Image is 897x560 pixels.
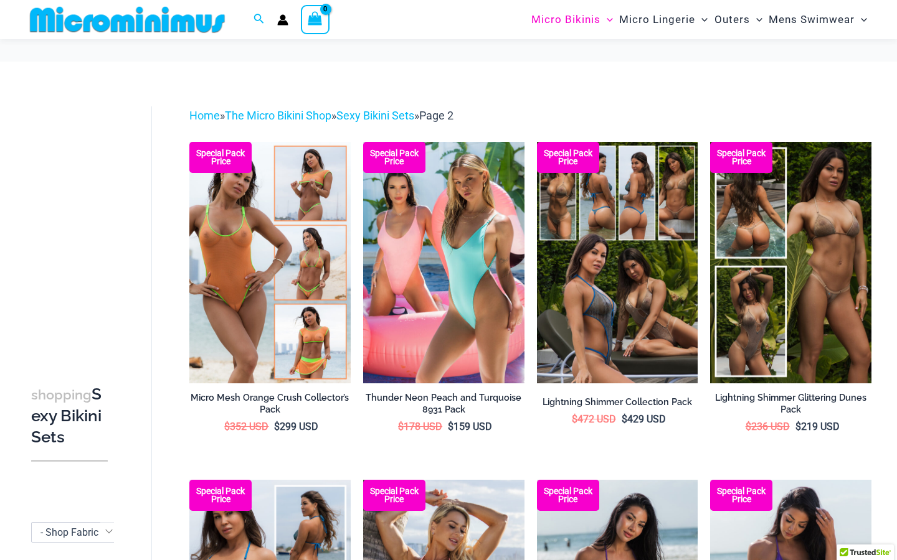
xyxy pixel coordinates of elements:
a: Home [189,109,220,122]
a: Micro Mesh Orange Crush Collector’s Pack [189,392,351,420]
span: Mens Swimwear [769,4,855,35]
h2: Thunder Neon Peach and Turquoise 8931 Pack [363,392,524,415]
span: Page 2 [419,109,453,122]
b: Special Pack Price [363,149,425,166]
bdi: 429 USD [622,413,666,425]
img: Lightning Shimmer Dune [710,142,871,383]
img: MM SHOP LOGO FLAT [25,6,230,34]
span: $ [622,413,627,425]
bdi: 159 USD [448,421,492,432]
span: - Shop Fabric Type [31,522,118,543]
span: $ [274,421,280,432]
span: Outers [714,4,750,35]
h2: Lightning Shimmer Collection Pack [537,396,698,408]
span: Menu Toggle [600,4,613,35]
b: Special Pack Price [363,487,425,503]
a: The Micro Bikini Shop [225,109,331,122]
span: Micro Lingerie [619,4,695,35]
span: $ [746,421,751,432]
span: $ [795,421,801,432]
img: Thunder Pack [363,142,524,383]
a: Lightning Shimmer Collection Lightning Shimmer Ocean Shimmer 317 Tri Top 469 Thong 08Lightning Sh... [537,142,698,383]
a: Lightning Shimmer Dune Lightning Shimmer Glittering Dunes 317 Tri Top 469 Thong 02Lightning Shimm... [710,142,871,383]
span: Menu Toggle [855,4,867,35]
span: $ [224,421,230,432]
nav: Site Navigation [526,2,872,37]
bdi: 299 USD [274,421,318,432]
h3: Sexy Bikini Sets [31,384,108,447]
a: Account icon link [277,14,288,26]
a: Thunder Neon Peach and Turquoise 8931 Pack [363,392,524,420]
span: » » » [189,109,453,122]
a: Lightning Shimmer Glittering Dunes Pack [710,392,871,420]
a: Search icon link [254,12,265,27]
span: Menu Toggle [750,4,762,35]
bdi: 352 USD [224,421,268,432]
span: Micro Bikinis [531,4,600,35]
bdi: 178 USD [398,421,442,432]
span: $ [572,413,577,425]
iframe: TrustedSite Certified [31,96,143,345]
bdi: 472 USD [572,413,616,425]
b: Special Pack Price [710,149,772,166]
span: $ [398,421,404,432]
b: Special Pack Price [710,487,772,503]
a: Micro BikinisMenu ToggleMenu Toggle [528,4,616,35]
span: Menu Toggle [695,4,708,35]
a: Collectors Pack Orange Micro Mesh Orange Crush 801 One Piece 02Micro Mesh Orange Crush 801 One Pi... [189,142,351,383]
img: Collectors Pack Orange [189,142,351,383]
h2: Lightning Shimmer Glittering Dunes Pack [710,392,871,415]
b: Special Pack Price [537,487,599,503]
span: $ [448,421,453,432]
b: Special Pack Price [189,487,252,503]
a: Sexy Bikini Sets [336,109,414,122]
a: Mens SwimwearMenu ToggleMenu Toggle [766,4,870,35]
bdi: 219 USD [795,421,840,432]
bdi: 236 USD [746,421,790,432]
b: Special Pack Price [537,149,599,166]
img: Lightning Shimmer Collection [537,142,698,383]
a: OutersMenu ToggleMenu Toggle [711,4,766,35]
b: Special Pack Price [189,149,252,166]
a: Micro LingerieMenu ToggleMenu Toggle [616,4,711,35]
span: - Shop Fabric Type [40,526,122,538]
span: - Shop Fabric Type [32,523,118,542]
h2: Micro Mesh Orange Crush Collector’s Pack [189,392,351,415]
a: Thunder Pack Thunder Turquoise 8931 One Piece 09v2Thunder Turquoise 8931 One Piece 09v2 [363,142,524,383]
span: shopping [31,387,92,403]
a: View Shopping Cart, empty [301,5,330,34]
a: Lightning Shimmer Collection Pack [537,396,698,413]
